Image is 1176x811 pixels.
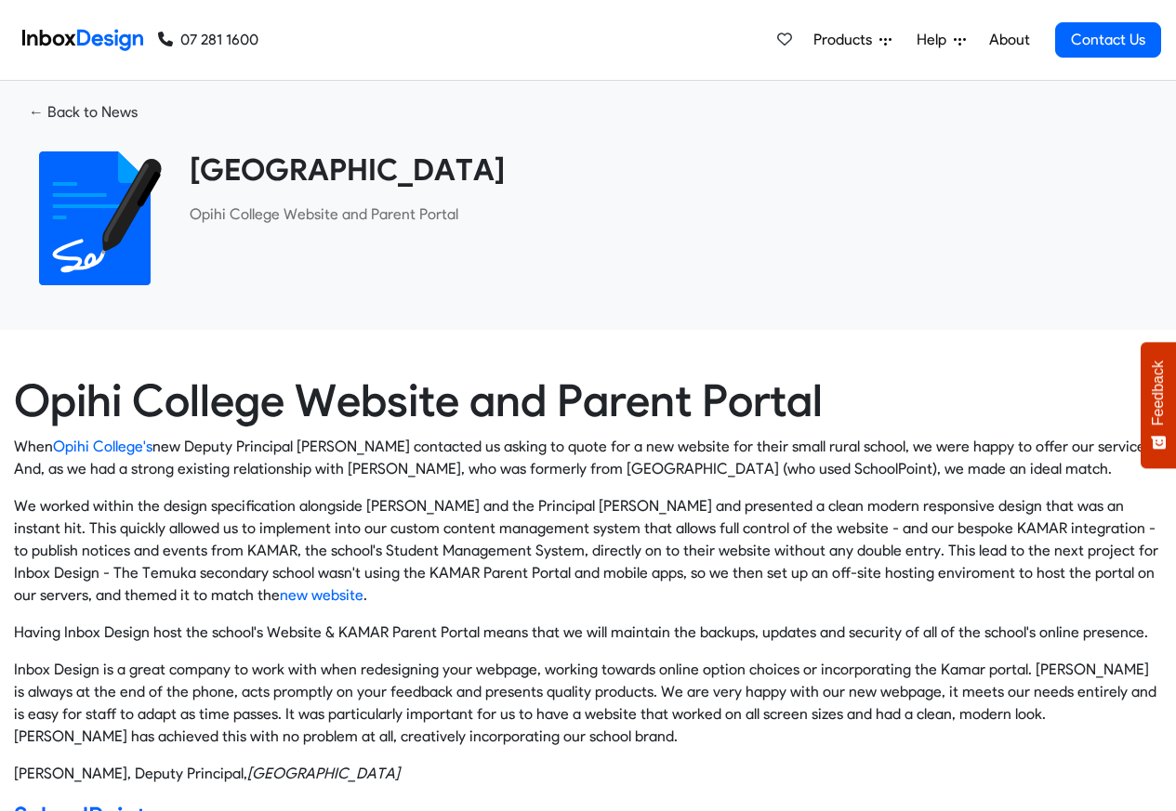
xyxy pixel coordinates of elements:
[813,29,879,51] span: Products
[190,203,1148,226] p: ​Opihi College Website and Parent Portal
[984,21,1035,59] a: About
[14,374,1162,428] h1: Opihi College Website and Parent Portal
[14,436,1162,480] p: When new Deputy Principal [PERSON_NAME] contacted us asking to quote for a new website for their ...
[909,21,973,59] a: Help
[190,151,1148,189] heading: [GEOGRAPHIC_DATA]
[14,621,1162,644] p: Having Inbox Design host the school's Website & KAMAR Parent Portal means that we will maintain t...
[14,96,152,129] a: ← Back to News
[14,763,1162,785] footer: [PERSON_NAME], Deputy Principal,
[280,586,363,604] a: new website
[1150,360,1167,425] span: Feedback
[1141,342,1176,468] button: Feedback - Show survey
[1055,22,1161,58] a: Contact Us
[806,21,899,59] a: Products
[53,438,152,455] a: Opihi College's
[14,495,1162,607] p: We worked within the design specification alongside [PERSON_NAME] and the Principal [PERSON_NAME]...
[917,29,954,51] span: Help
[14,659,1162,748] p: Inbox Design is a great company to work with when redesigning your webpage, working towards onlin...
[28,151,162,285] img: 2022_01_18_icon_signature.svg
[247,765,400,782] cite: Opihi College
[158,29,258,51] a: 07 281 1600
